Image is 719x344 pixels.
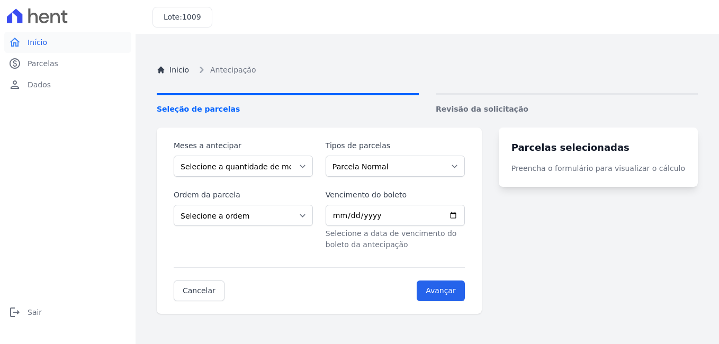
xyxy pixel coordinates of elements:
[8,36,21,49] i: home
[4,32,131,53] a: homeInício
[8,78,21,91] i: person
[4,53,131,74] a: paidParcelas
[157,93,698,115] nav: Progress
[436,104,698,115] span: Revisão da solicitação
[174,140,313,151] label: Meses a antecipar
[511,163,685,174] p: Preencha o formulário para visualizar o cálculo
[326,228,465,250] p: Selecione a data de vencimento do boleto da antecipação
[28,79,51,90] span: Dados
[417,280,465,301] input: Avançar
[210,65,256,76] span: Antecipação
[326,140,465,151] label: Tipos de parcelas
[157,64,698,76] nav: Breadcrumb
[511,140,685,155] h3: Parcelas selecionadas
[28,37,47,48] span: Início
[28,307,42,318] span: Sair
[157,104,419,115] span: Seleção de parcelas
[8,57,21,70] i: paid
[164,12,201,23] h3: Lote:
[182,13,201,21] span: 1009
[174,280,224,301] a: Cancelar
[174,189,313,201] label: Ordem da parcela
[4,74,131,95] a: personDados
[326,189,465,201] label: Vencimento do boleto
[4,302,131,323] a: logoutSair
[8,306,21,319] i: logout
[157,65,189,76] a: Inicio
[28,58,58,69] span: Parcelas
